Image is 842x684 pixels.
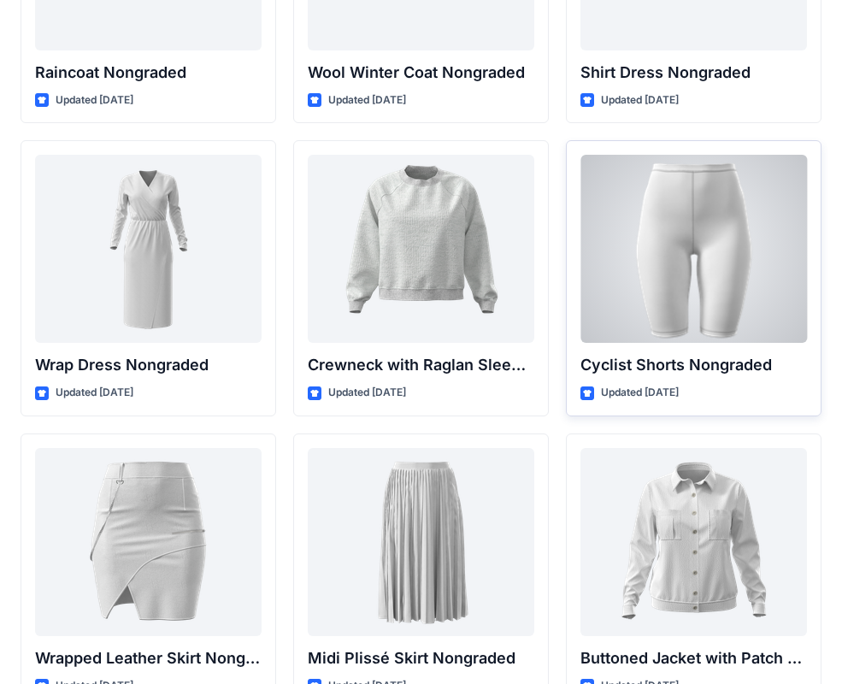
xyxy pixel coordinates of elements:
p: Crewneck with Raglan Sleeve Nongraded [308,353,534,377]
p: Wool Winter Coat Nongraded [308,61,534,85]
a: Buttoned Jacket with Patch Pockets Nongraded [580,448,807,636]
p: Updated [DATE] [56,384,133,402]
p: Cyclist Shorts Nongraded [580,353,807,377]
a: Cyclist Shorts Nongraded [580,155,807,343]
p: Updated [DATE] [601,384,679,402]
p: Updated [DATE] [56,91,133,109]
p: Buttoned Jacket with Patch Pockets Nongraded [580,646,807,670]
p: Updated [DATE] [328,91,406,109]
p: Shirt Dress Nongraded [580,61,807,85]
p: Midi Plissé Skirt Nongraded [308,646,534,670]
p: Wrap Dress Nongraded [35,353,262,377]
a: Wrapped Leather Skirt Nongraded [35,448,262,636]
a: Wrap Dress Nongraded [35,155,262,343]
a: Midi Plissé Skirt Nongraded [308,448,534,636]
p: Raincoat Nongraded [35,61,262,85]
p: Updated [DATE] [328,384,406,402]
a: Crewneck with Raglan Sleeve Nongraded [308,155,534,343]
p: Updated [DATE] [601,91,679,109]
p: Wrapped Leather Skirt Nongraded [35,646,262,670]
